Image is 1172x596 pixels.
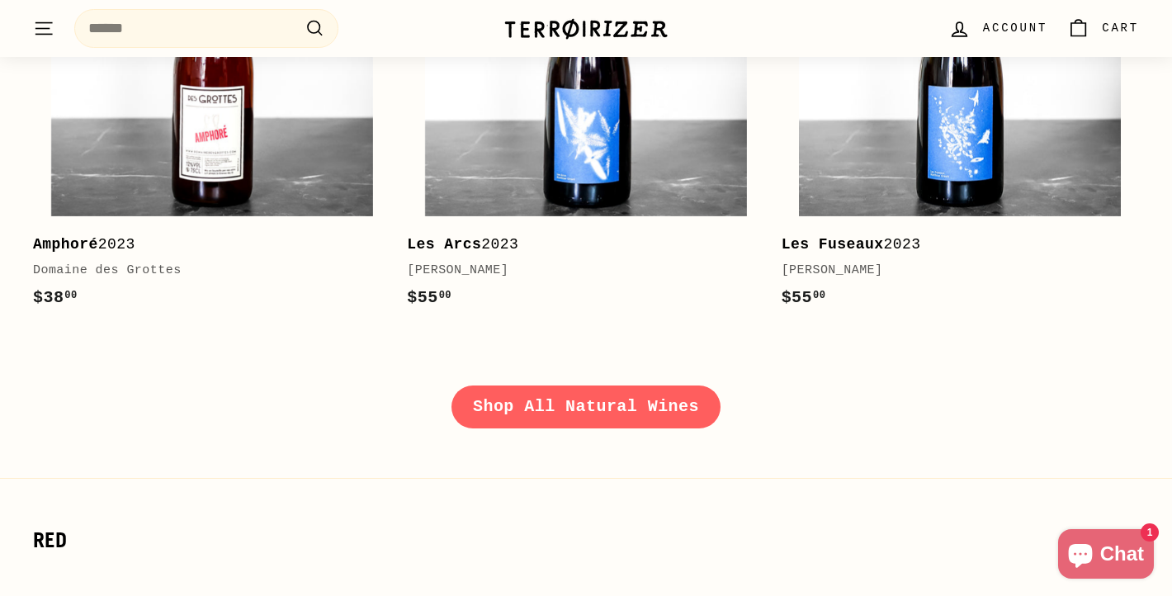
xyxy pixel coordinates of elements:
span: Cart [1102,19,1139,37]
div: [PERSON_NAME] [782,261,1122,281]
sup: 00 [813,290,825,301]
a: Cart [1057,4,1149,53]
b: Les Fuseaux [782,236,884,253]
span: $55 [407,288,451,307]
sup: 00 [64,290,77,301]
h2: Red [33,529,1065,552]
inbox-online-store-chat: Shopify online store chat [1053,529,1159,583]
span: $38 [33,288,78,307]
div: 2023 [407,233,748,257]
span: $55 [782,288,826,307]
span: Account [983,19,1047,37]
a: Shop all [1065,528,1139,552]
sup: 00 [439,290,451,301]
a: Shop All Natural Wines [451,386,721,428]
div: Domaine des Grottes [33,261,374,281]
b: Les Arcs [407,236,481,253]
b: Amphoré [33,236,98,253]
a: Account [938,4,1057,53]
div: 2023 [782,233,1122,257]
div: 2023 [33,233,374,257]
div: [PERSON_NAME] [407,261,748,281]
